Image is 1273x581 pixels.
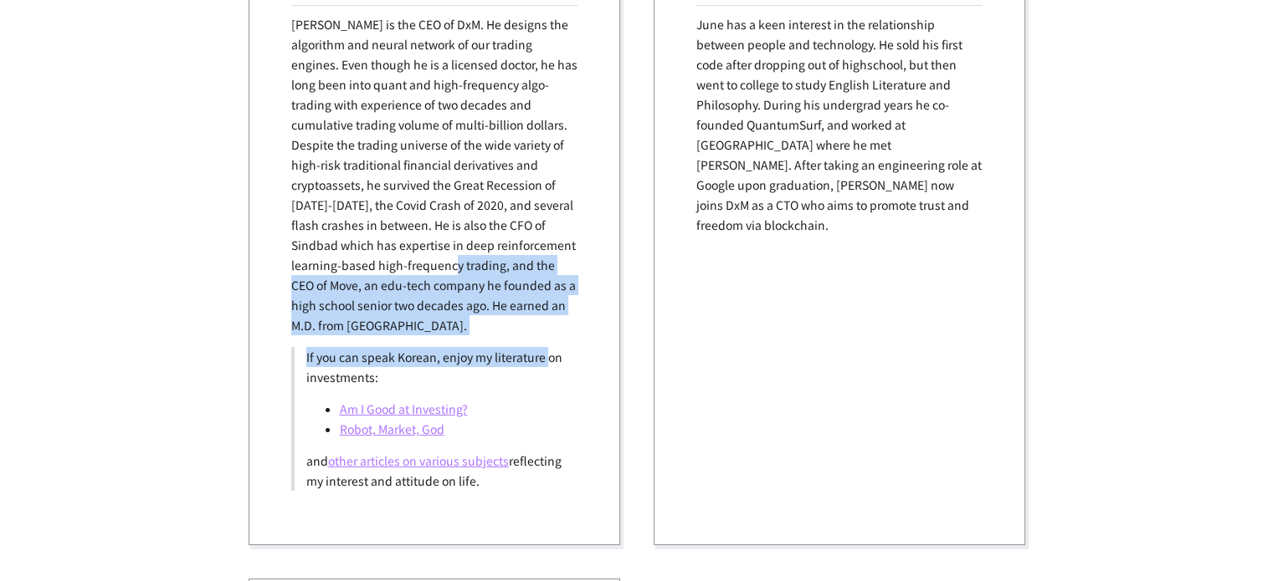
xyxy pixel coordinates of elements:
[291,14,577,335] p: [PERSON_NAME] is the CEO of DxM. He designs the algorithm and neural network of our trading engin...
[306,451,566,491] p: and reflecting my interest and attitude on life.
[340,400,468,417] a: Am I Good at Investing?
[696,14,983,235] p: June has a keen interest in the relationship between people and technology. He sold his first cod...
[306,347,566,387] p: If you can speak Korean, enjoy my literature on investments:
[328,452,509,469] a: other articles on various subjects
[340,420,444,437] a: Robot, Market, God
